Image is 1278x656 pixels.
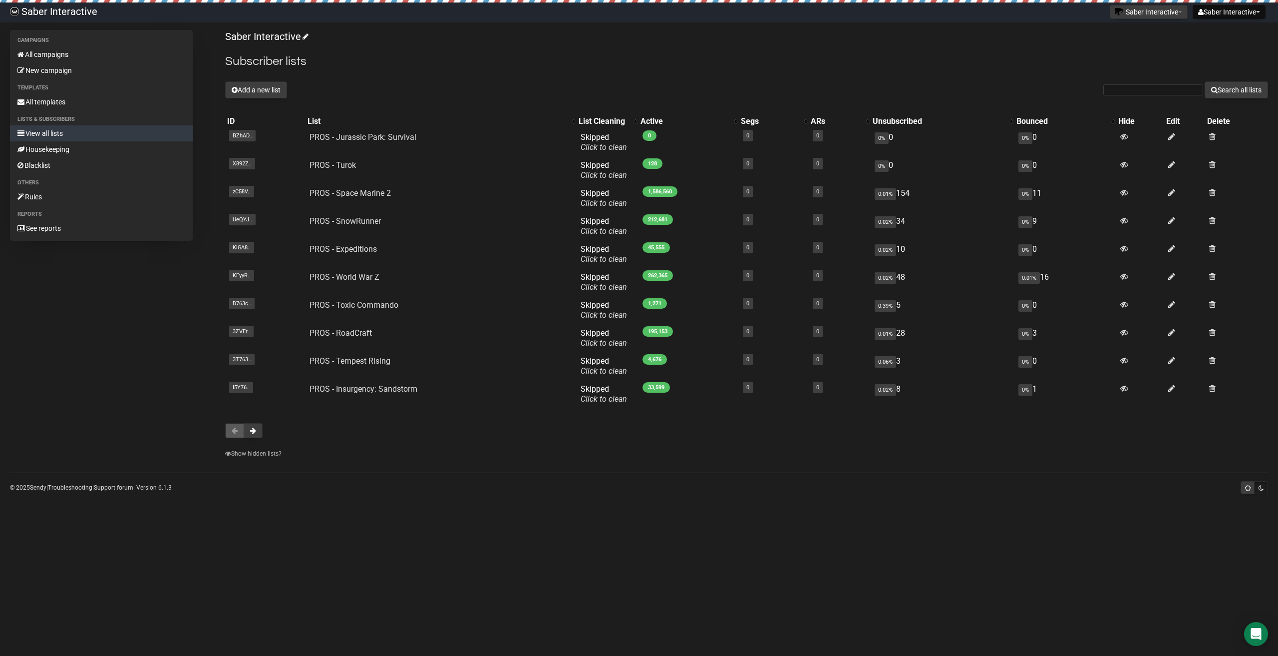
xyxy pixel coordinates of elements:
[1018,216,1032,228] span: 0%
[310,160,356,170] a: PROS - Turok
[816,356,819,363] a: 0
[871,296,1014,324] td: 5
[1207,116,1266,126] div: Delete
[642,186,677,197] span: 1,586,560
[871,212,1014,240] td: 34
[227,116,304,126] div: ID
[581,142,627,152] a: Click to clean
[310,272,379,282] a: PROS - World War Z
[1018,300,1032,312] span: 0%
[1118,116,1162,126] div: Hide
[581,366,627,376] a: Click to clean
[229,158,255,169] span: X892Z..
[1116,114,1164,128] th: Hide: No sort applied, sorting is disabled
[1014,212,1116,240] td: 9
[229,186,254,197] span: zC58V..
[875,300,896,312] span: 0.39%
[581,160,627,180] span: Skipped
[310,132,416,142] a: PROS - Jurassic Park: Survival
[875,216,896,228] span: 0.02%
[10,157,193,173] a: Blacklist
[809,114,871,128] th: ARs: No sort applied, activate to apply an ascending sort
[581,310,627,320] a: Click to clean
[581,328,627,348] span: Skipped
[229,382,253,393] span: I5Y76..
[581,226,627,236] a: Click to clean
[310,216,381,226] a: PROS - SnowRunner
[871,240,1014,268] td: 10
[1115,7,1123,15] img: 1.png
[581,338,627,348] a: Click to clean
[229,326,254,337] span: 3ZVEr..
[581,300,627,320] span: Skipped
[229,130,256,141] span: BZhAD..
[48,484,92,491] a: Troubleshooting
[642,354,667,365] span: 4,676
[816,132,819,139] a: 0
[1164,114,1205,128] th: Edit: No sort applied, sorting is disabled
[875,328,896,340] span: 0.01%
[642,326,673,337] span: 195,153
[10,82,193,94] li: Templates
[871,380,1014,408] td: 8
[581,254,627,264] a: Click to clean
[225,114,306,128] th: ID: No sort applied, sorting is disabled
[10,94,193,110] a: All templates
[1014,128,1116,156] td: 0
[816,160,819,167] a: 0
[642,270,673,281] span: 262,365
[746,244,749,251] a: 0
[871,156,1014,184] td: 0
[10,141,193,157] a: Housekeeping
[871,184,1014,212] td: 154
[1018,188,1032,200] span: 0%
[581,216,627,236] span: Skipped
[1014,352,1116,380] td: 0
[1018,244,1032,256] span: 0%
[746,132,749,139] a: 0
[642,158,662,169] span: 128
[1014,296,1116,324] td: 0
[229,354,255,365] span: 3T763..
[306,114,577,128] th: List: No sort applied, activate to apply an ascending sort
[310,328,372,338] a: PROS - RoadCraft
[310,188,391,198] a: PROS - Space Marine 2
[1014,184,1116,212] td: 11
[871,128,1014,156] td: 0
[1014,114,1116,128] th: Bounced: No sort applied, activate to apply an ascending sort
[581,132,627,152] span: Skipped
[746,160,749,167] a: 0
[642,242,670,253] span: 45,555
[816,384,819,391] a: 0
[746,216,749,223] a: 0
[1193,5,1266,19] button: Saber Interactive
[811,116,861,126] div: ARs
[1014,380,1116,408] td: 1
[1018,384,1032,396] span: 0%
[875,272,896,284] span: 0.02%
[875,244,896,256] span: 0.02%
[875,160,889,172] span: 0%
[1014,156,1116,184] td: 0
[1018,272,1040,284] span: 0.01%
[739,114,809,128] th: Segs: No sort applied, activate to apply an ascending sort
[741,116,799,126] div: Segs
[229,270,254,281] span: KFyyR..
[1205,114,1268,128] th: Delete: No sort applied, sorting is disabled
[816,300,819,307] a: 0
[225,450,282,457] a: Show hidden lists?
[577,114,639,128] th: List Cleaning: No sort applied, activate to apply an ascending sort
[229,298,255,309] span: D763c..
[871,268,1014,296] td: 48
[225,81,287,98] button: Add a new list
[310,300,398,310] a: PROS - Toxic Commando
[871,352,1014,380] td: 3
[10,113,193,125] li: Lists & subscribers
[1014,324,1116,352] td: 3
[875,132,889,144] span: 0%
[746,188,749,195] a: 0
[639,114,739,128] th: Active: No sort applied, activate to apply an ascending sort
[308,116,567,126] div: List
[30,484,46,491] a: Sendy
[581,384,627,404] span: Skipped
